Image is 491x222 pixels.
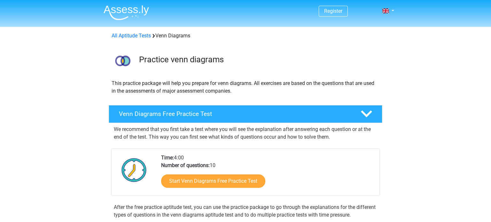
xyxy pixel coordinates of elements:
[114,126,377,141] p: We recommend that you first take a test where you will see the explanation after answering each q...
[156,154,379,195] div: 4:00 10
[118,154,150,186] img: Clock
[109,47,136,74] img: venn diagrams
[109,32,382,40] div: Venn Diagrams
[161,174,265,188] a: Start Venn Diagrams Free Practice Test
[106,105,385,123] a: Venn Diagrams Free Practice Test
[139,55,377,65] h3: Practice venn diagrams
[119,110,350,118] h4: Venn Diagrams Free Practice Test
[161,162,210,168] b: Number of questions:
[104,5,149,20] img: Assessly
[111,203,380,219] div: After the free practice aptitude test, you can use the practice package to go through the explana...
[324,8,342,14] a: Register
[161,155,174,161] b: Time:
[112,33,151,39] a: All Aptitude Tests
[112,80,379,95] p: This practice package will help you prepare for venn diagrams. All exercises are based on the que...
